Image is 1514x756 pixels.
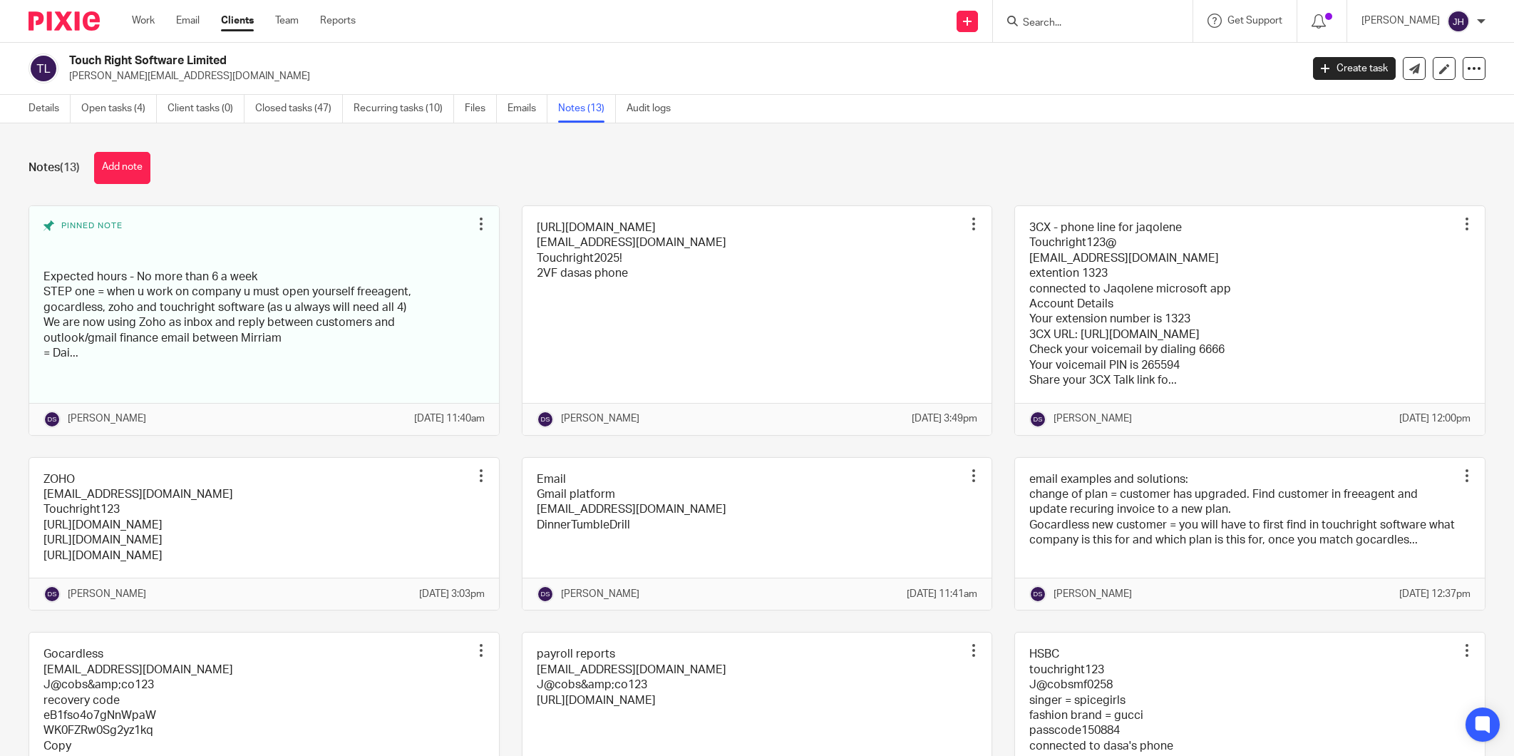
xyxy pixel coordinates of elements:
a: Audit logs [627,95,681,123]
button: Add note [94,152,150,184]
p: [PERSON_NAME] [561,587,639,601]
p: [DATE] 11:41am [907,587,977,601]
a: Work [132,14,155,28]
img: svg%3E [537,586,554,603]
p: [PERSON_NAME] [68,587,146,601]
a: Closed tasks (47) [255,95,343,123]
img: svg%3E [43,411,61,428]
a: Recurring tasks (10) [354,95,454,123]
p: [PERSON_NAME] [1361,14,1440,28]
p: [PERSON_NAME][EMAIL_ADDRESS][DOMAIN_NAME] [69,69,1292,83]
img: Pixie [29,11,100,31]
a: Email [176,14,200,28]
p: [PERSON_NAME] [561,412,639,426]
p: [DATE] 12:37pm [1399,587,1471,601]
p: [DATE] 3:49pm [912,412,977,426]
a: Emails [508,95,547,123]
input: Search [1021,17,1150,30]
p: [PERSON_NAME] [1054,587,1132,601]
img: svg%3E [43,586,61,603]
img: svg%3E [1447,10,1470,33]
a: Team [275,14,299,28]
h2: Touch Right Software Limited [69,53,1047,68]
h1: Notes [29,160,80,175]
div: Pinned note [43,220,470,259]
a: Files [465,95,497,123]
span: Get Support [1227,16,1282,26]
img: svg%3E [29,53,58,83]
a: Client tasks (0) [168,95,244,123]
p: [PERSON_NAME] [1054,412,1132,426]
p: [DATE] 11:40am [414,412,485,426]
a: Clients [221,14,254,28]
a: Open tasks (4) [81,95,157,123]
a: Create task [1313,57,1396,80]
p: [PERSON_NAME] [68,412,146,426]
p: [DATE] 12:00pm [1399,412,1471,426]
img: svg%3E [1029,586,1046,603]
a: Reports [320,14,356,28]
a: Notes (13) [558,95,616,123]
img: svg%3E [537,411,554,428]
span: (13) [60,162,80,173]
p: [DATE] 3:03pm [419,587,485,601]
img: svg%3E [1029,411,1046,428]
a: Details [29,95,71,123]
